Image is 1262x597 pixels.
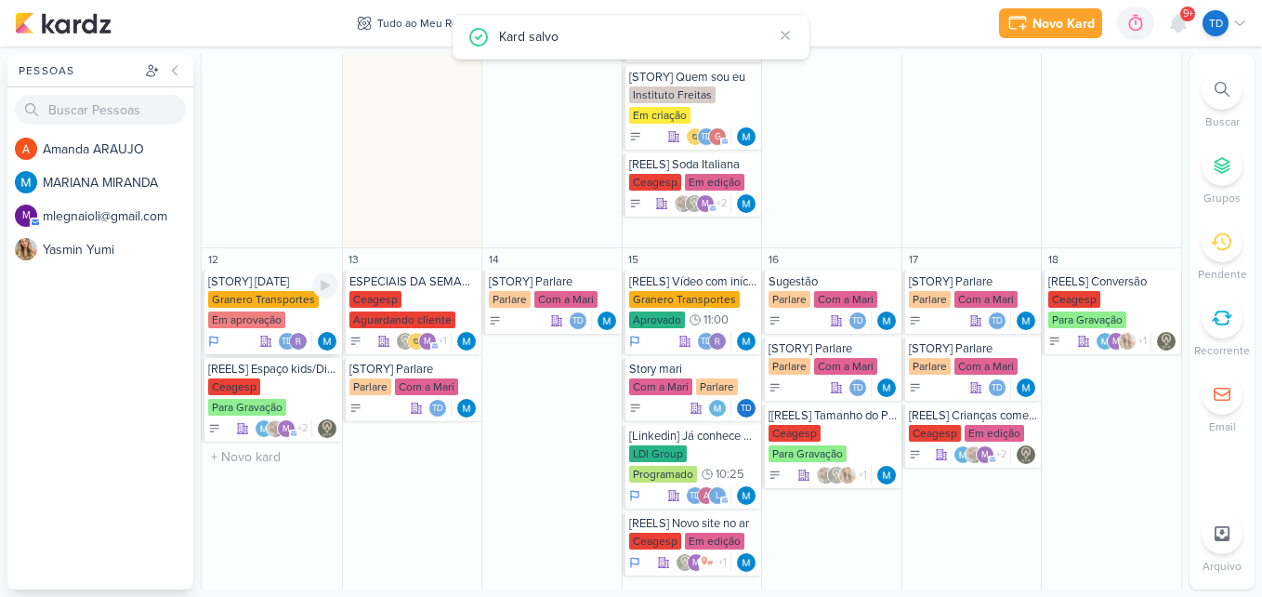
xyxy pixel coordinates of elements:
span: +2 [994,447,1006,462]
p: Email [1209,418,1236,435]
div: Responsável: Leviê Agência de Marketing Digital [1017,445,1035,464]
p: m [283,425,290,434]
span: +1 [437,334,447,349]
input: + Novo kard [205,445,338,469]
div: Colaboradores: Sarah Violante, Leviê Agência de Marketing Digital, Yasmin Yumi, Thais de carvalho [816,466,872,484]
img: MARIANA MIRANDA [457,399,476,418]
p: Td [432,405,443,414]
div: LDI Group [629,445,687,462]
img: Leviê Agência de Marketing Digital [685,194,703,213]
div: Y a s m i n Y u m i [43,240,193,259]
div: Com a Mari [954,291,1018,308]
img: IDBOX - Agência de Design [407,332,426,351]
p: Grupos [1203,190,1241,206]
img: Leviê Agência de Marketing Digital [676,553,694,572]
div: Thais de carvalho [737,399,756,418]
div: Parlare [769,358,810,375]
div: mlegnaioli@gmail.com [696,194,715,213]
li: Ctrl + F [1190,69,1255,130]
div: Thais de carvalho [988,312,1006,330]
img: Sarah Violante [674,194,692,213]
div: Thais de carvalho [686,486,704,505]
img: Leviê Agência de Marketing Digital [1017,445,1035,464]
div: Programado [629,466,697,483]
img: Leviê Agência de Marketing Digital [318,419,336,438]
div: mlegnaioli@gmail.com [687,553,705,572]
div: 18 [1044,250,1062,269]
p: Arquivo [1203,558,1242,575]
div: A Fazer [909,448,922,461]
span: +2 [715,196,727,211]
div: Responsável: MARIANA MIRANDA [877,466,896,484]
p: m [1112,338,1120,347]
img: MARIANA MIRANDA [877,378,896,397]
div: 16 [764,250,782,269]
p: Buscar [1205,113,1240,130]
div: Responsável: Thais de carvalho [737,399,756,418]
div: Thais de carvalho [569,312,587,330]
div: Colaboradores: Thais de carvalho [988,378,1011,397]
div: A Fazer [629,402,642,415]
span: +1 [857,468,867,483]
div: Ceagesp [1048,291,1100,308]
div: Thais de carvalho [428,399,447,418]
div: [REELS] Crianças comendo caranguejo [909,408,1038,423]
p: Td [992,384,1003,393]
div: Colaboradores: MARIANA MIRANDA [708,399,731,418]
p: Td [992,317,1003,326]
div: Responsável: MARIANA MIRANDA [457,399,476,418]
div: Responsável: MARIANA MIRANDA [737,127,756,146]
div: Ligar relógio [312,272,338,298]
div: A Fazer [769,469,782,482]
div: Kard salvo [499,26,772,46]
div: Em aprovação [208,312,285,328]
img: MARIANA MIRANDA [737,486,756,505]
div: aline.ferraz@ldigroup.com.br [697,486,716,505]
div: mlegnaioli@gmail.com [1107,332,1125,351]
div: Com a Mari [534,291,598,308]
div: [STORY] Quem sou eu [629,70,758,85]
img: MARIANA MIRANDA [953,445,972,464]
div: Colaboradores: Thais de carvalho [848,312,872,330]
img: Amanda ARAUJO [15,138,37,160]
img: MARIANA MIRANDA [737,553,756,572]
div: Com a Mari [954,358,1018,375]
img: Yasmin Yumi [1118,332,1137,351]
div: Colaboradores: Thais de carvalho [988,312,1011,330]
button: Novo Kard [999,8,1102,38]
img: MARIANA MIRANDA [708,399,727,418]
p: g [715,133,721,142]
div: Responsável: MARIANA MIRANDA [877,378,896,397]
div: Em Andamento [629,555,640,570]
span: 10:25 [716,468,744,481]
div: Colaboradores: Thais de carvalho [569,312,592,330]
p: Td [1209,15,1223,32]
div: Colaboradores: MARIANA MIRANDA, mlegnaioli@gmail.com, Yasmin Yumi, Thais de carvalho [1096,332,1151,351]
div: [REELS] Novo site no ar [629,516,758,531]
div: [[REELS] Tamanho do Pirarucu [769,408,898,423]
div: Responsável: MARIANA MIRANDA [1017,378,1035,397]
span: +2 [296,421,308,436]
div: Parlare [909,358,951,375]
div: Ceagesp [629,533,681,550]
div: Thais de carvalho [1203,10,1229,36]
p: a [703,492,709,501]
div: Pessoas [15,62,141,79]
div: Aprovado [629,312,685,328]
div: A Fazer [769,314,782,327]
div: Ceagesp [769,425,821,442]
img: MARIANA MIRANDA [1017,312,1035,330]
p: Td [572,317,584,326]
div: Com a Mari [814,291,877,308]
div: A Fazer [349,335,362,348]
div: Colaboradores: Leviê Agência de Marketing Digital, mlegnaioli@gmail.com, ow se liga, Thais de car... [676,553,731,572]
img: MARIANA MIRANDA [15,171,37,193]
img: Yasmin Yumi [838,466,857,484]
div: Colaboradores: Leviê Agência de Marketing Digital, IDBOX - Agência de Design, mlegnaioli@gmail.co... [396,332,452,351]
div: Sugestão [769,274,898,289]
p: Td [282,338,293,347]
div: luciano@ldigroup.com.br [708,486,727,505]
div: mlegnaioli@gmail.com [418,332,437,351]
p: Td [852,384,863,393]
div: [REELS] Vídeo com início viral [629,274,758,289]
